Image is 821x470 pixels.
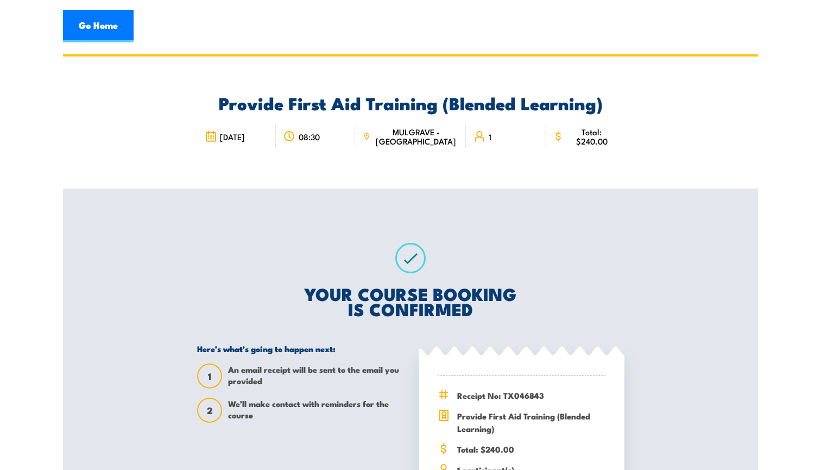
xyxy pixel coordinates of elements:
a: Go Home [63,10,134,42]
span: Receipt No: TX046843 [457,389,605,402]
span: MULGRAVE - [GEOGRAPHIC_DATA] [374,127,458,146]
span: An email receipt will be sent to the email you provided [228,364,403,388]
span: 08:30 [299,132,320,141]
span: We’ll make contact with reminders for the course [228,398,403,423]
span: Provide First Aid Training (Blended Learning) [457,410,605,435]
span: [DATE] [220,132,245,141]
h2: YOUR COURSE BOOKING IS CONFIRMED [197,286,624,316]
span: 1 [198,371,221,382]
span: Total: $240.00 [457,443,605,455]
span: 2 [198,405,221,416]
span: Total: $240.00 [567,127,616,146]
span: 1 [489,132,491,141]
h5: Here’s what’s going to happen next: [197,343,403,354]
h2: Provide First Aid Training (Blended Learning) [197,95,624,110]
